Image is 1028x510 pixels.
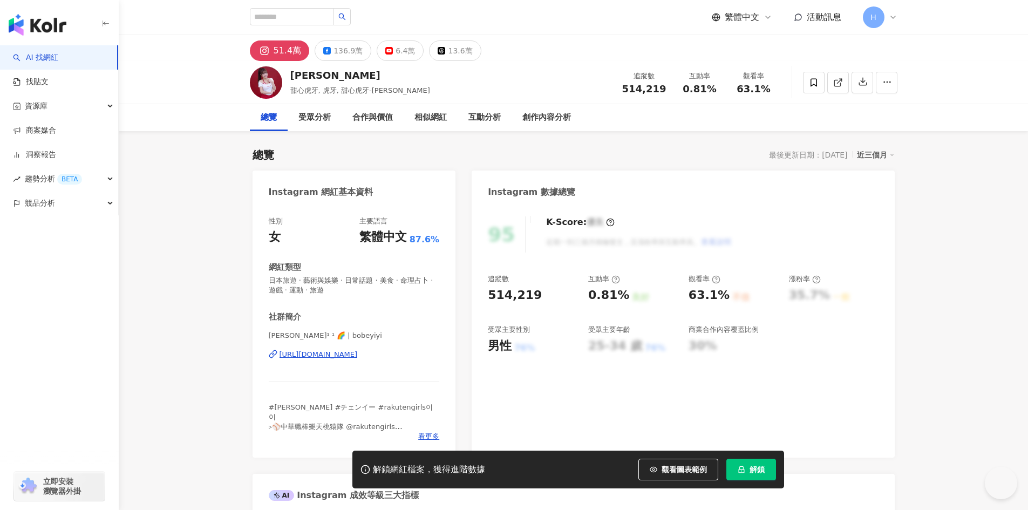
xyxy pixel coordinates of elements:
[269,262,301,273] div: 網紅類型
[679,71,720,81] div: 互動率
[488,325,530,335] div: 受眾主要性別
[857,148,895,162] div: 近三個月
[13,77,49,87] a: 找貼文
[396,43,415,58] div: 6.4萬
[338,13,346,21] span: search
[689,287,730,304] div: 63.1%
[622,71,666,81] div: 追蹤數
[14,472,105,501] a: chrome extension立即安裝 瀏覽器外掛
[588,287,629,304] div: 0.81%
[725,11,759,23] span: 繁體中文
[622,83,666,94] span: 514,219
[269,311,301,323] div: 社群簡介
[737,84,770,94] span: 63.1%
[333,43,363,58] div: 136.9萬
[689,274,720,284] div: 觀看率
[57,174,82,185] div: BETA
[274,43,302,58] div: 51.4萬
[429,40,481,61] button: 13.6萬
[683,84,716,94] span: 0.81%
[638,459,718,480] button: 觀看圖表範例
[298,111,331,124] div: 受眾分析
[414,111,447,124] div: 相似網紅
[352,111,393,124] div: 合作與價值
[17,478,38,495] img: chrome extension
[448,43,472,58] div: 13.6萬
[522,111,571,124] div: 創作內容分析
[13,125,56,136] a: 商案媒合
[359,216,387,226] div: 主要語言
[13,175,21,183] span: rise
[261,111,277,124] div: 總覽
[43,477,81,496] span: 立即安裝 瀏覽器外掛
[269,216,283,226] div: 性別
[269,186,373,198] div: Instagram 網紅基本資料
[488,338,512,355] div: 男性
[418,432,439,441] span: 看更多
[13,52,58,63] a: searchAI 找網紅
[468,111,501,124] div: 互動分析
[588,325,630,335] div: 受眾主要年齡
[546,216,615,228] div: K-Score :
[25,167,82,191] span: 趨勢分析
[410,234,440,246] span: 87.6%
[269,276,440,295] span: 日本旅遊 · 藝術與娛樂 · 日常話題 · 美食 · 命理占卜 · 遊戲 · 運動 · 旅遊
[315,40,371,61] button: 136.9萬
[789,274,821,284] div: 漲粉率
[290,69,430,82] div: [PERSON_NAME]
[488,186,575,198] div: Instagram 數據總覽
[269,331,440,341] span: [PERSON_NAME]¹ ¹ 🌈 | bobeyiyi
[290,86,430,94] span: 甜心虎牙, 虎牙, 甜心虎牙-[PERSON_NAME]
[807,12,841,22] span: 活動訊息
[373,464,485,475] div: 解鎖網紅檔案，獲得進階數據
[9,14,66,36] img: logo
[250,40,310,61] button: 51.4萬
[359,229,407,246] div: 繁體中文
[488,274,509,284] div: 追蹤數
[662,465,707,474] span: 觀看圖表範例
[750,465,765,474] span: 解鎖
[253,147,274,162] div: 總覽
[738,466,745,473] span: lock
[269,489,419,501] div: Instagram 成效等級三大指標
[269,490,295,501] div: AI
[25,191,55,215] span: 競品分析
[280,350,358,359] div: [URL][DOMAIN_NAME]
[733,71,774,81] div: 觀看率
[13,149,56,160] a: 洞察報告
[588,274,620,284] div: 互動率
[870,11,876,23] span: H
[269,350,440,359] a: [URL][DOMAIN_NAME]
[769,151,847,159] div: 最後更新日期：[DATE]
[689,325,759,335] div: 商業合作內容覆蓋比例
[726,459,776,480] button: 解鎖
[269,229,281,246] div: 女
[488,287,542,304] div: 514,219
[250,66,282,99] img: KOL Avatar
[269,403,433,470] span: #[PERSON_NAME] #チェンイー #rakutengirls이이 ▹⚾️中華職棒樂天桃猿隊 @rakutengirls ▹🏐台中連莊職業排球隊 @ws_little_witches ▹...
[377,40,424,61] button: 6.4萬
[25,94,47,118] span: 資源庫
